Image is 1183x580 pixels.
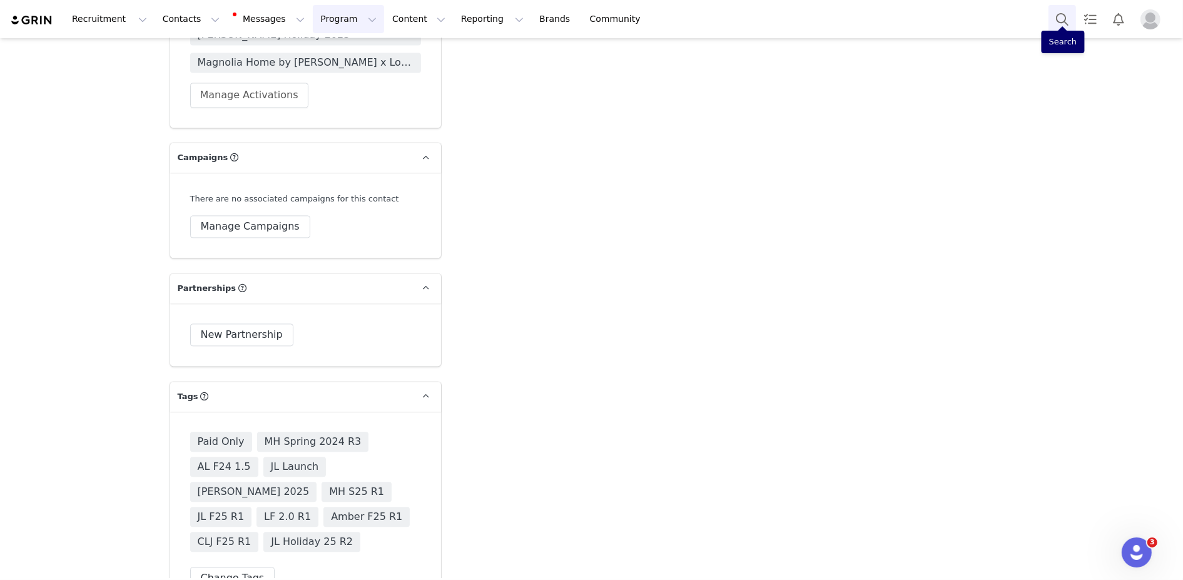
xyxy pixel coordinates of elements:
span: MH Spring 2024 R3 [257,432,369,452]
a: Community [582,5,654,33]
span: 3 [1147,537,1157,547]
button: Profile [1133,9,1173,29]
span: JL Launch [263,457,327,477]
span: Tags [178,390,198,403]
span: [PERSON_NAME] 2025 [190,482,317,502]
a: Tasks [1077,5,1104,33]
iframe: Intercom live chat [1122,537,1152,567]
span: LF 2.0 R1 [256,507,318,527]
span: AL F24 1.5 [190,457,258,477]
span: CLJ F25 R1 [190,532,259,552]
button: Content [385,5,453,33]
button: Search [1048,5,1076,33]
span: Partnerships [178,282,236,295]
button: Notifications [1105,5,1132,33]
button: Manage Activations [190,83,308,108]
button: Contacts [155,5,227,33]
span: JL F25 R1 [190,507,252,527]
span: JL Holiday 25 R2 [263,532,360,552]
button: Reporting [454,5,531,33]
button: Program [313,5,384,33]
a: Brands [532,5,581,33]
div: There are no associated campaigns for this contact [190,193,421,205]
span: MH S25 R1 [322,482,392,502]
body: Rich Text Area. Press ALT-0 for help. [10,10,514,24]
img: grin logo [10,14,54,26]
button: Messages [228,5,312,33]
img: placeholder-profile.jpg [1140,9,1160,29]
span: Amber F25 R1 [323,507,410,527]
button: New Partnership [190,323,293,346]
span: Paid Only [190,432,252,452]
button: Recruitment [64,5,155,33]
span: Magnolia Home by [PERSON_NAME] x Loloi: Spring 2025 [198,55,414,70]
span: Campaigns [178,151,228,164]
button: Manage Campaigns [190,215,310,238]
